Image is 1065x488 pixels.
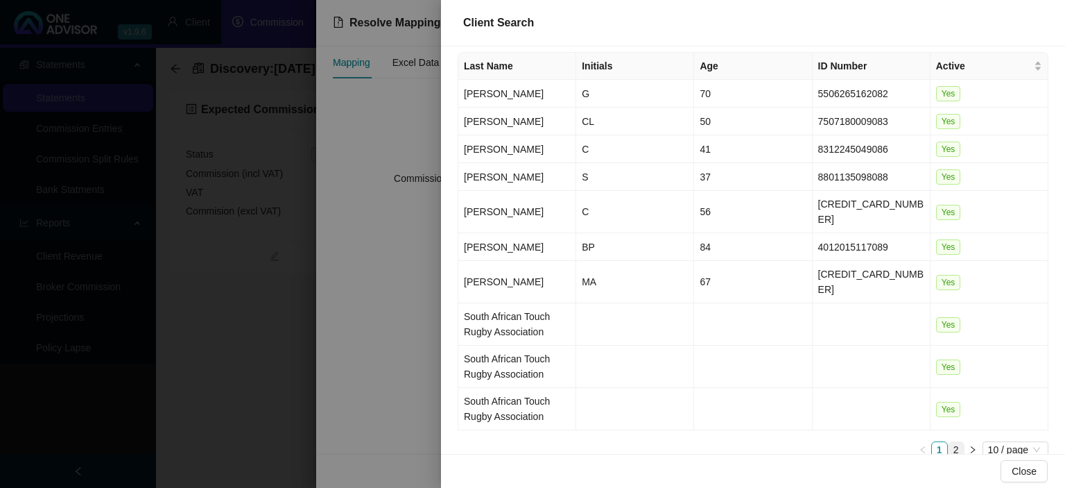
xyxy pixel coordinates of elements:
[576,53,694,80] th: Initials
[915,441,931,458] button: left
[813,163,930,191] td: 8801135098088
[964,441,981,458] li: Next Page
[576,233,694,261] td: BP
[576,163,694,191] td: S
[1012,464,1037,479] span: Close
[458,135,576,163] td: [PERSON_NAME]
[700,276,711,287] span: 67
[936,86,961,101] span: Yes
[576,80,694,108] td: G
[458,261,576,303] td: [PERSON_NAME]
[576,261,694,303] td: MA
[932,442,947,457] a: 1
[936,58,1031,74] span: Active
[982,441,1048,458] div: Page Size
[813,135,930,163] td: 8312245049086
[700,144,711,155] span: 41
[576,135,694,163] td: C
[813,191,930,233] td: [CREDIT_CARD_NUMBER]
[813,108,930,135] td: 7507180009083
[700,88,711,99] span: 70
[936,169,961,185] span: Yes
[936,317,961,333] span: Yes
[936,275,961,290] span: Yes
[458,303,576,346] td: South African Touch Rugby Association
[936,205,961,220] span: Yes
[458,233,576,261] td: [PERSON_NAME]
[458,80,576,108] td: [PERSON_NAME]
[463,17,534,28] span: Client Search
[936,402,961,417] span: Yes
[949,442,964,457] a: 2
[458,53,576,80] th: Last Name
[458,346,576,388] td: South African Touch Rugby Association
[700,242,711,253] span: 84
[948,441,964,458] li: 2
[813,53,930,80] th: ID Number
[931,441,948,458] li: 1
[936,360,961,375] span: Yes
[700,116,711,127] span: 50
[700,206,711,217] span: 56
[458,191,576,233] td: [PERSON_NAME]
[969,446,977,454] span: right
[1001,460,1048,482] button: Close
[930,53,1048,80] th: Active
[919,446,927,454] span: left
[936,114,961,129] span: Yes
[813,233,930,261] td: 4012015117089
[458,163,576,191] td: [PERSON_NAME]
[576,108,694,135] td: CL
[458,388,576,430] td: South African Touch Rugby Association
[576,191,694,233] td: C
[458,108,576,135] td: [PERSON_NAME]
[813,261,930,303] td: [CREDIT_CARD_NUMBER]
[694,53,812,80] th: Age
[700,171,711,183] span: 37
[964,441,981,458] button: right
[936,142,961,157] span: Yes
[988,442,1043,457] span: 10 / page
[813,80,930,108] td: 5506265162082
[915,441,931,458] li: Previous Page
[936,239,961,255] span: Yes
